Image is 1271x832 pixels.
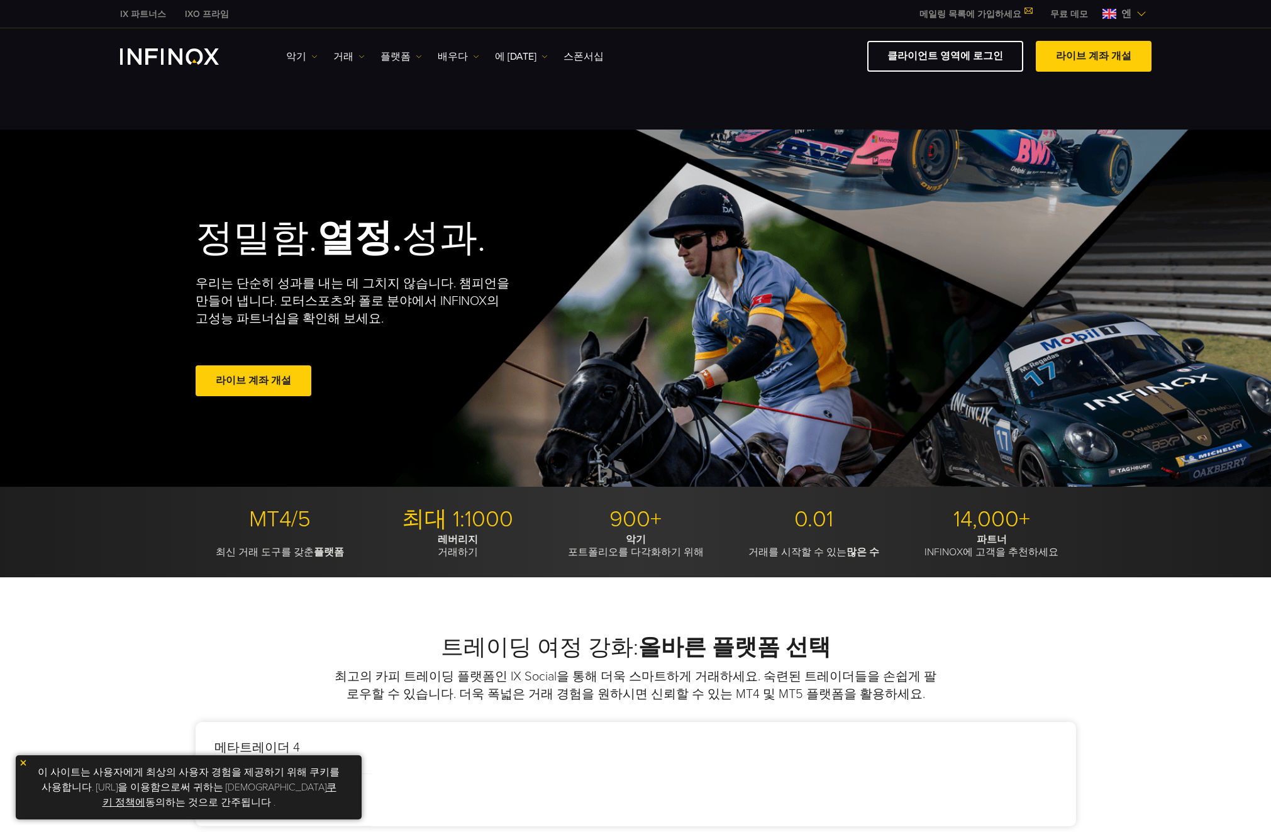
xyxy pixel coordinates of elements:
font: 거래를 시작할 수 있는 [748,546,846,558]
font: 성과. [402,216,486,261]
font: 900+ [609,506,662,533]
font: MT4/5 [249,506,311,533]
font: 최고의 카피 트레이딩 플랫폼인 IX Social을 통해 더욱 스마트하게 거래하세요. 숙련된 트레이더들을 손쉽게 팔로우할 수 있습니다. 더욱 폭넓은 거래 경험을 원하시면 신뢰할... [335,669,936,702]
a: 배우다 [438,49,479,64]
font: 클라이언트 영역에 로그인 [887,50,1003,62]
font: 엔 [1121,8,1131,20]
a: 라이브 계좌 개설 [196,365,311,396]
font: 메일링 목록에 가입하세요 [919,9,1021,19]
font: 에 [DATE] [495,50,536,63]
font: 이 사이트는 사용자에게 최상의 사용자 경험을 제공하기 위해 쿠키를 사용합니다. [URL]을 이용함으로써 귀하는 [DEMOGRAPHIC_DATA] [38,766,340,794]
font: 0.01 [794,506,833,533]
a: 에 [DATE] [495,49,548,64]
a: 라이브 계좌 개설 [1036,41,1152,72]
font: 트레이딩 여정 강화: [441,634,638,661]
font: 메타트레이더 4 [214,740,300,755]
font: 라이브 계좌 개설 [216,374,291,387]
a: 인피녹스 [175,8,238,21]
font: 악기 [286,50,306,63]
font: 레버리지 [438,533,478,546]
a: 메일링 목록에 가입하세요 [910,9,1041,19]
font: 악기 [626,533,646,546]
font: 동의하는 것으로 간주됩니다 . [145,796,275,809]
font: 올바른 플랫폼 선택 [638,634,831,661]
font: 파트너 [977,533,1007,546]
font: 거래하기 [438,546,478,558]
img: 노란색 닫기 아이콘 [19,758,28,767]
font: 14,000+ [953,506,1030,533]
font: 우리는 단순히 성과를 내는 데 그치지 않습니다. 챔피언을 만들어 냅니다. 모터스포츠와 폴로 분야에서 INFINOX의 고성능 파트너십을 확인해 보세요. [196,276,509,326]
font: 포트폴리오를 다각화하기 위해 [568,546,704,558]
a: 플랫폼 [380,49,422,64]
a: 스폰서십 [563,49,604,64]
font: 플랫폼 [380,50,411,63]
font: 배우다 [438,50,468,63]
a: 클라이언트 영역에 로그인 [867,41,1023,72]
font: IX 파트너스 [120,9,166,19]
a: 거래 [333,49,365,64]
a: 인피녹스 [111,8,175,21]
font: 정밀함. [196,216,317,261]
font: 스폰서십 [563,50,604,63]
font: IXO 프라임 [185,9,229,19]
a: 악기 [286,49,318,64]
font: 무료 데모 [1050,9,1088,19]
font: 최대 1:1000 [402,506,513,533]
font: 최신 거래 도구를 갖춘 [216,546,314,558]
a: INFINOX 로고 [120,48,248,65]
font: INFINOX에 고객을 추천하세요 [924,546,1058,558]
a: 인피녹스 메뉴 [1041,8,1097,21]
font: 많은 수 [846,546,879,558]
font: 라이브 계좌 개설 [1056,50,1131,62]
font: 열정. [317,216,402,261]
font: 거래 [333,50,353,63]
font: 플랫폼 [314,546,344,558]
